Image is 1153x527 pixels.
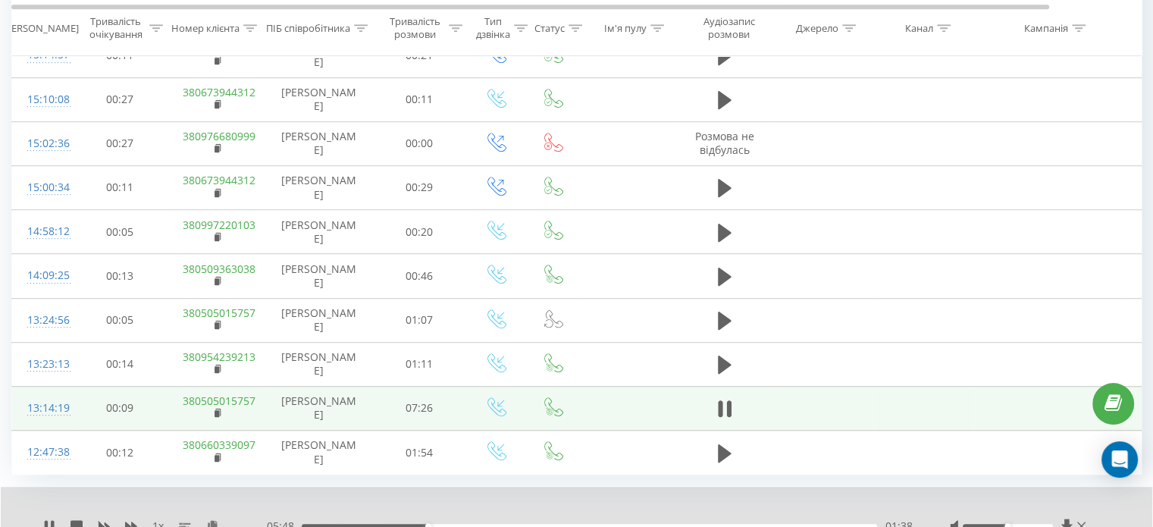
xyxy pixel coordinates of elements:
a: 380505015757 [183,306,255,320]
td: 01:54 [372,431,467,475]
div: ПІБ співробітника [266,22,350,35]
div: Ім'я пулу [604,22,647,35]
div: 15:00:34 [27,173,58,202]
a: 380673944312 [183,173,255,187]
td: 00:11 [372,77,467,121]
div: 13:14:19 [27,394,58,423]
td: 00:09 [73,386,168,430]
div: 15:10:08 [27,85,58,114]
div: 14:09:25 [27,261,58,290]
div: Статус [534,22,565,35]
td: 00:11 [73,165,168,209]
td: 01:07 [372,298,467,342]
td: [PERSON_NAME] [266,431,372,475]
a: 380505015757 [183,394,255,408]
td: 00:46 [372,254,467,298]
div: Кампанія [1024,22,1068,35]
div: Тип дзвінка [476,16,510,42]
div: 14:58:12 [27,217,58,246]
td: 00:00 [372,121,467,165]
div: 13:23:13 [27,350,58,379]
td: [PERSON_NAME] [266,298,372,342]
td: [PERSON_NAME] [266,342,372,386]
div: Канал [905,22,933,35]
td: 00:27 [73,77,168,121]
div: [PERSON_NAME] [2,22,79,35]
td: [PERSON_NAME] [266,165,372,209]
td: 07:26 [372,386,467,430]
td: 00:05 [73,210,168,254]
div: 15:02:36 [27,129,58,158]
a: 380976680999 [183,129,255,143]
td: [PERSON_NAME] [266,121,372,165]
td: 00:05 [73,298,168,342]
div: Джерело [796,22,838,35]
span: Розмова не відбулась [695,129,754,157]
a: 380673944312 [183,85,255,99]
a: 380954239213 [183,350,255,364]
td: 00:12 [73,431,168,475]
a: 380660339097 [183,438,255,452]
td: [PERSON_NAME] [266,210,372,254]
a: 380997220103 [183,218,255,232]
a: 380509363038 [183,262,255,276]
div: 12:47:38 [27,438,58,467]
td: [PERSON_NAME] [266,254,372,298]
div: Аудіозапис розмови [692,16,766,42]
td: 00:29 [372,165,467,209]
td: 00:14 [73,342,168,386]
td: 00:20 [372,210,467,254]
td: [PERSON_NAME] [266,386,372,430]
div: Open Intercom Messenger [1101,441,1138,478]
div: Тривалість очікування [86,16,146,42]
div: Тривалість розмови [385,16,445,42]
div: Номер клієнта [171,22,240,35]
td: 01:11 [372,342,467,386]
td: [PERSON_NAME] [266,77,372,121]
div: 13:24:56 [27,306,58,335]
td: 00:27 [73,121,168,165]
td: 00:13 [73,254,168,298]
